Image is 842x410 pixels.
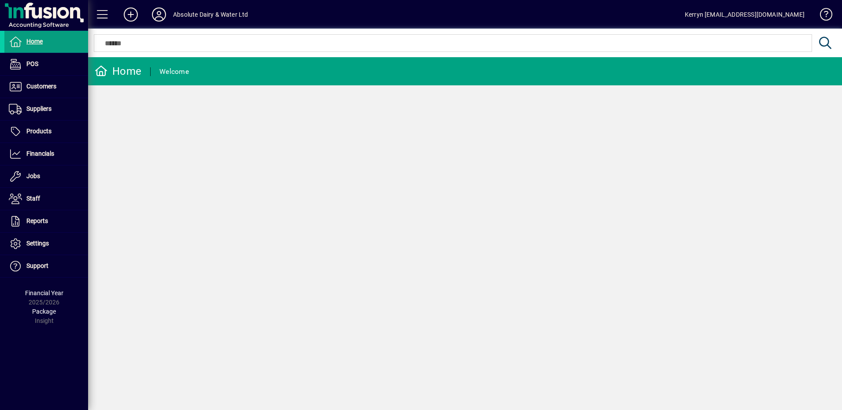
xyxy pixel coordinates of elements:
[26,150,54,157] span: Financials
[4,255,88,277] a: Support
[26,105,52,112] span: Suppliers
[26,240,49,247] span: Settings
[4,143,88,165] a: Financials
[26,262,48,269] span: Support
[4,76,88,98] a: Customers
[4,98,88,120] a: Suppliers
[4,121,88,143] a: Products
[26,128,52,135] span: Products
[813,2,831,30] a: Knowledge Base
[26,38,43,45] span: Home
[4,53,88,75] a: POS
[4,188,88,210] a: Staff
[159,65,189,79] div: Welcome
[95,64,141,78] div: Home
[173,7,248,22] div: Absolute Dairy & Water Ltd
[4,233,88,255] a: Settings
[26,83,56,90] span: Customers
[26,172,40,179] span: Jobs
[26,60,38,67] span: POS
[4,165,88,187] a: Jobs
[4,210,88,232] a: Reports
[685,7,805,22] div: Kerryn [EMAIL_ADDRESS][DOMAIN_NAME]
[25,289,63,297] span: Financial Year
[32,308,56,315] span: Package
[145,7,173,22] button: Profile
[117,7,145,22] button: Add
[26,195,40,202] span: Staff
[26,217,48,224] span: Reports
